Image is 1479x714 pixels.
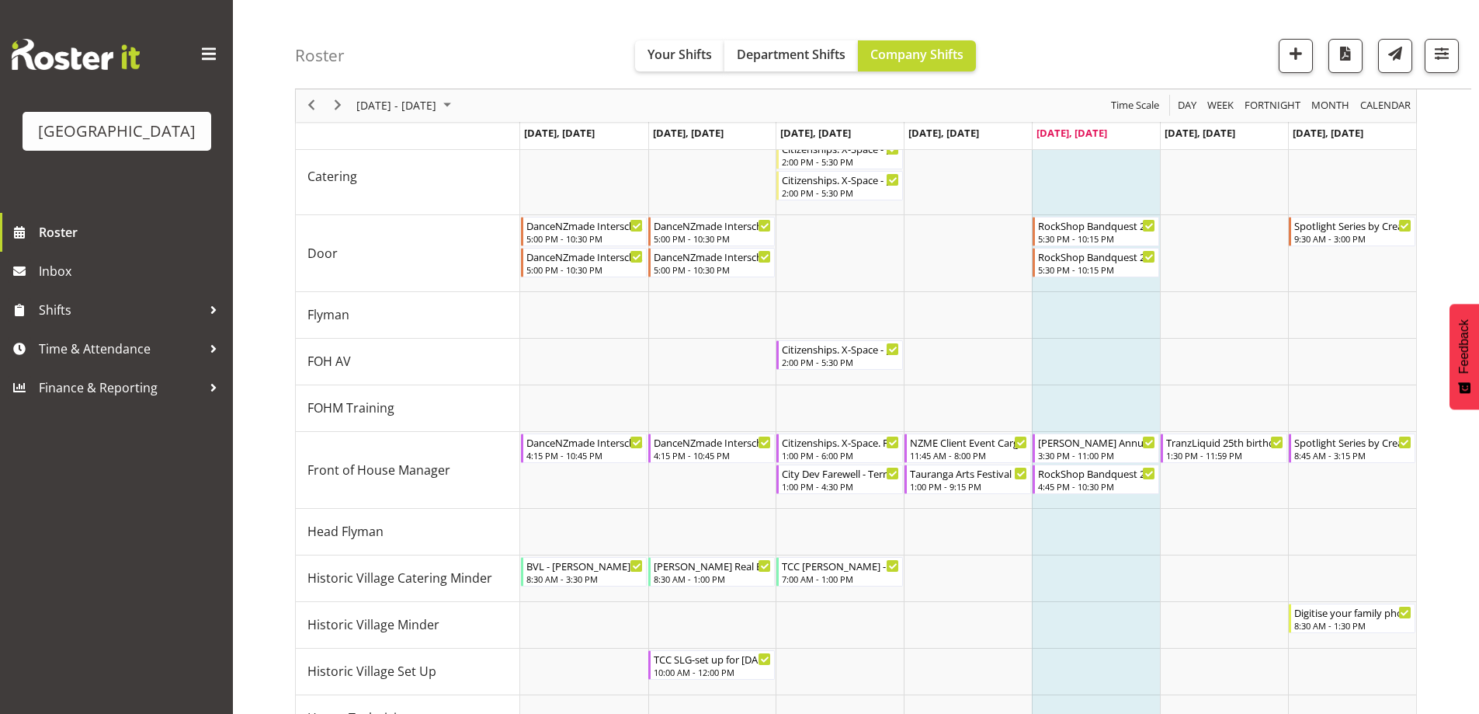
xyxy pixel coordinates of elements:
[526,232,644,245] div: 5:00 PM - 10:30 PM
[1166,449,1283,461] div: 1:30 PM - 11:59 PM
[1294,218,1411,233] div: Spotlight Series by Create the Bay (Troupes) - [PERSON_NAME]
[782,465,899,481] div: City Dev Farewell - Terrace Rooms - [PERSON_NAME]
[1109,96,1161,116] span: Time Scale
[776,557,903,587] div: Historic Village Catering Minder"s event - TCC Donna Karl - SLG - Lisa Camplin Begin From Wednesd...
[776,171,903,200] div: Catering"s event - Citizenships. X-Space - Lisa Camplin Begin From Wednesday, August 13, 2025 at ...
[296,509,520,556] td: Head Flyman resource
[1294,434,1411,450] div: Spotlight Series by Create the Bay (Troupes) FOHM Shift - [PERSON_NAME]
[301,96,322,116] button: Previous
[782,480,899,493] div: 1:00 PM - 4:30 PM
[1033,434,1159,463] div: Front of House Manager"s event - Ray White Annual Awards Cargo Shed - Robin Hendriks Begin From F...
[1294,604,1411,620] div: Digitise your family photographs - workshop - [PERSON_NAME]
[782,356,899,368] div: 2:00 PM - 5:30 PM
[39,221,225,244] span: Roster
[782,573,899,585] div: 7:00 AM - 1:00 PM
[1038,465,1155,481] div: RockShop Bandquest 2025 FOHM Shift - [PERSON_NAME]
[1328,39,1363,73] button: Download a PDF of the roster according to the set date range.
[307,352,351,371] span: FOH AV
[904,434,1031,463] div: Front of House Manager"s event - NZME Client Event Cargo Shed - Aaron Smart Begin From Thursday, ...
[296,339,520,385] td: FOH AV resource
[870,46,963,63] span: Company Shifts
[1206,96,1235,116] span: Week
[1033,217,1159,246] div: Door"s event - RockShop Bandquest 2025 - Elea Hargreaves Begin From Friday, August 15, 2025 at 5:...
[1289,217,1415,246] div: Door"s event - Spotlight Series by Create the Bay (Troupes) - Amanda Clark Begin From Sunday, Aug...
[526,434,644,450] div: DanceNZmade Interschool Comp 2025 FOHM Shift - [PERSON_NAME]
[1175,96,1200,116] button: Timeline Day
[524,126,595,140] span: [DATE], [DATE]
[1205,96,1237,116] button: Timeline Week
[648,650,775,680] div: Historic Village Set Up"s event - TCC SLG-set up for tomorrow (anytime). Same person - Ruby Grace...
[1293,126,1363,140] span: [DATE], [DATE]
[782,558,899,573] div: TCC [PERSON_NAME] - SLG - [PERSON_NAME]
[307,167,357,186] span: Catering
[526,249,644,264] div: DanceNZmade Interschool Comp 2025 - [PERSON_NAME]
[526,218,644,233] div: DanceNZmade Interschool Comp 2025 - [PERSON_NAME]
[1033,465,1159,494] div: Front of House Manager"s event - RockShop Bandquest 2025 FOHM Shift - Aaron Smart Begin From Frid...
[648,217,775,246] div: Door"s event - DanceNZmade Interschool Comp 2025 - Michelle Bradbury Begin From Tuesday, August 1...
[39,259,225,283] span: Inbox
[654,249,771,264] div: DanceNZmade Interschool Comp 2025 - [PERSON_NAME]
[724,40,858,71] button: Department Shifts
[782,341,899,357] div: Citizenships. X-Space - [PERSON_NAME]
[776,465,903,494] div: Front of House Manager"s event - City Dev Farewell - Terrace Rooms - Aaron Smart Begin From Wedne...
[39,376,202,399] span: Finance & Reporting
[780,126,851,140] span: [DATE], [DATE]
[910,480,1027,493] div: 1:00 PM - 9:15 PM
[351,89,460,122] div: August 11 - 17, 2025
[1038,449,1155,461] div: 3:30 PM - 11:00 PM
[296,385,520,432] td: FOHM Training resource
[296,292,520,339] td: Flyman resource
[910,465,1027,481] div: Tauranga Arts Festival Launch FOHM Shift - [PERSON_NAME]
[521,217,647,246] div: Door"s event - DanceNZmade Interschool Comp 2025 - Beana Badenhorst Begin From Monday, August 11,...
[1166,434,1283,450] div: TranzLiquid 25th birthday Cargo Shed - [PERSON_NAME]
[648,248,775,277] div: Door"s event - DanceNZmade Interschool Comp 2025 - Beana Badenhorst Begin From Tuesday, August 12...
[1294,619,1411,632] div: 8:30 AM - 1:30 PM
[1289,604,1415,633] div: Historic Village Minder"s event - Digitise your family photographs - workshop - Ruby Grace Begin ...
[654,558,771,573] div: [PERSON_NAME] Real Estate - [PERSON_NAME]
[1294,232,1411,245] div: 9:30 AM - 3:00 PM
[782,449,899,461] div: 1:00 PM - 6:00 PM
[1242,96,1304,116] button: Fortnight
[39,298,202,322] span: Shifts
[1425,39,1459,73] button: Filter Shifts
[904,465,1031,494] div: Front of House Manager"s event - Tauranga Arts Festival Launch FOHM Shift - Robin Hendriks Begin ...
[1038,480,1155,493] div: 4:45 PM - 10:30 PM
[526,263,644,276] div: 5:00 PM - 10:30 PM
[1359,96,1412,116] span: calendar
[307,244,338,263] span: Door
[1358,96,1414,116] button: Month
[910,449,1027,461] div: 11:45 AM - 8:00 PM
[782,434,899,450] div: Citizenships. X-Space. FOHM - [PERSON_NAME]
[1161,434,1287,463] div: Front of House Manager"s event - TranzLiquid 25th birthday Cargo Shed - Davey Van Gooswilligen Be...
[654,434,771,450] div: DanceNZmade Interschool Comp 2025 FOHM Shift - [PERSON_NAME]
[648,434,775,463] div: Front of House Manager"s event - DanceNZmade Interschool Comp 2025 FOHM Shift - Robin Hendriks Be...
[1289,434,1415,463] div: Front of House Manager"s event - Spotlight Series by Create the Bay (Troupes) FOHM Shift - Robin ...
[776,340,903,370] div: FOH AV"s event - Citizenships. X-Space - Chris Darlington Begin From Wednesday, August 13, 2025 a...
[307,569,492,587] span: Historic Village Catering Minder
[526,558,644,573] div: BVL - [PERSON_NAME]
[296,432,520,509] td: Front of House Manager resource
[1309,96,1352,116] button: Timeline Month
[1038,218,1155,233] div: RockShop Bandquest 2025 - [PERSON_NAME]
[1457,319,1471,374] span: Feedback
[12,39,140,70] img: Rosterit website logo
[307,522,384,541] span: Head Flyman
[1038,232,1155,245] div: 5:30 PM - 10:15 PM
[1294,449,1411,461] div: 8:45 AM - 3:15 PM
[654,666,771,678] div: 10:00 AM - 12:00 PM
[39,337,202,360] span: Time & Attendance
[858,40,976,71] button: Company Shifts
[635,40,724,71] button: Your Shifts
[521,557,647,587] div: Historic Village Catering Minder"s event - BVL - Ruby Grace Begin From Monday, August 11, 2025 at...
[295,47,345,64] h4: Roster
[1449,304,1479,409] button: Feedback - Show survey
[296,215,520,292] td: Door resource
[38,120,196,143] div: [GEOGRAPHIC_DATA]
[782,155,899,168] div: 2:00 PM - 5:30 PM
[307,461,450,479] span: Front of House Manager
[1038,249,1155,264] div: RockShop Bandquest 2025 - [PERSON_NAME]
[1310,96,1351,116] span: Month
[1378,39,1412,73] button: Send a list of all shifts for the selected filtered period to all rostered employees.
[325,89,351,122] div: next period
[521,434,647,463] div: Front of House Manager"s event - DanceNZmade Interschool Comp 2025 FOHM Shift - Aaron Smart Begin...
